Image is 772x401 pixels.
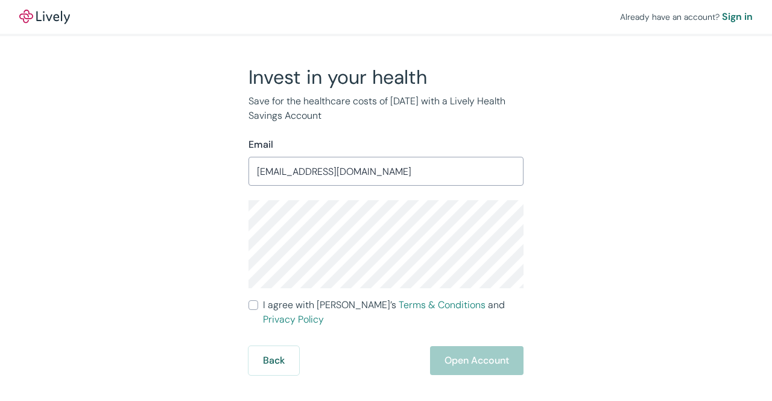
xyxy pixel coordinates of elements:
[263,298,524,327] span: I agree with [PERSON_NAME]’s and
[248,94,524,123] p: Save for the healthcare costs of [DATE] with a Lively Health Savings Account
[248,346,299,375] button: Back
[19,10,70,24] img: Lively
[399,298,486,311] a: Terms & Conditions
[248,137,273,152] label: Email
[263,313,324,326] a: Privacy Policy
[620,10,753,24] div: Already have an account?
[722,10,753,24] a: Sign in
[19,10,70,24] a: LivelyLively
[248,65,524,89] h2: Invest in your health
